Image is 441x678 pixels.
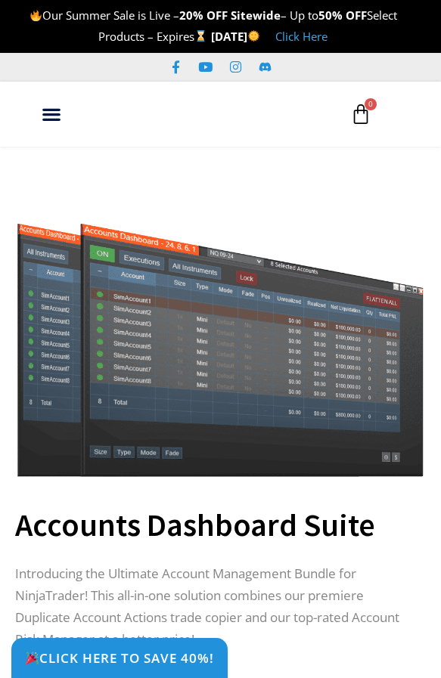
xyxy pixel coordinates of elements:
img: LogoAI | Affordable Indicators – NinjaTrader [182,91,318,137]
strong: 50% OFF [318,8,367,23]
span: 0 [365,98,377,110]
span: Click Here to save 40%! [25,652,214,664]
h1: Accounts Dashboard Suite [15,503,411,547]
p: Introducing the Ultimate Account Management Bundle for NinjaTrader! This all-in-one solution comb... [15,563,411,651]
img: ⌛ [195,30,207,42]
a: 🎉Click Here to save 40%! [11,638,228,678]
strong: [DATE] [211,29,260,44]
div: Menu Toggle [30,99,74,128]
img: 🌞 [248,30,259,42]
img: 🔥 [30,10,42,21]
strong: Sitewide [231,8,281,23]
img: 🎉 [26,652,39,664]
a: 0 [328,92,394,136]
a: Click Here [275,29,328,44]
img: Screenshot 2024-08-26 155710eeeee [15,150,426,477]
strong: 20% OFF [179,8,228,23]
span: Our Summer Sale is Live – – Up to Select Products – Expires [29,8,396,44]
